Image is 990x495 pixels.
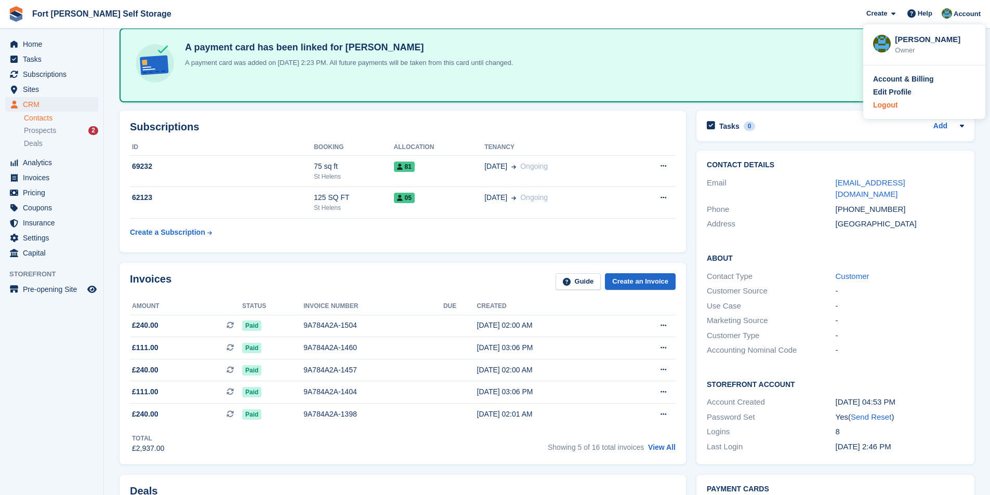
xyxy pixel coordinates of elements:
span: £240.00 [132,320,159,331]
a: Preview store [86,283,98,296]
div: Accounting Nominal Code [707,344,835,356]
a: Customer [836,272,869,280]
span: £111.00 [132,386,159,397]
div: Customer Type [707,330,835,342]
div: 9A784A2A-1404 [303,386,443,397]
th: ID [130,139,314,156]
span: Subscriptions [23,67,85,82]
div: Use Case [707,300,835,312]
span: £240.00 [132,365,159,376]
a: menu [5,185,98,200]
span: [DATE] [484,192,507,203]
a: menu [5,216,98,230]
div: 125 SQ FT [314,192,394,203]
a: Deals [24,138,98,149]
img: stora-icon-8386f47178a22dfd0bd8f6a31ec36ba5ce8667c1dd55bd0f319d3a0aa187defe.svg [8,6,24,22]
div: Password Set [707,411,835,423]
span: CRM [23,97,85,112]
h2: Tasks [719,122,740,131]
span: £240.00 [132,409,159,420]
a: menu [5,52,98,66]
th: Tenancy [484,139,627,156]
div: [DATE] 02:01 AM [477,409,620,420]
th: Invoice number [303,298,443,315]
a: menu [5,82,98,97]
span: Insurance [23,216,85,230]
div: - [836,315,964,327]
th: Amount [130,298,242,315]
span: Help [918,8,932,19]
a: Logout [873,100,975,111]
div: [GEOGRAPHIC_DATA] [836,218,964,230]
h2: Contact Details [707,161,964,169]
div: St Helens [314,172,394,181]
a: Fort [PERSON_NAME] Self Storage [28,5,176,22]
h2: Invoices [130,273,171,290]
a: Add [933,121,947,132]
a: Contacts [24,113,98,123]
div: 69232 [130,161,314,172]
span: Showing 5 of 16 total invoices [548,443,644,451]
a: Account & Billing [873,74,975,85]
a: menu [5,170,98,185]
span: Deals [24,139,43,149]
span: Settings [23,231,85,245]
div: St Helens [314,203,394,212]
span: Pre-opening Site [23,282,85,297]
span: Paid [242,409,261,420]
div: Customer Source [707,285,835,297]
div: 9A784A2A-1398 [303,409,443,420]
span: Paid [242,365,261,376]
span: £111.00 [132,342,159,353]
div: 2 [88,126,98,135]
span: 81 [394,162,415,172]
span: Invoices [23,170,85,185]
div: Account & Billing [873,74,934,85]
div: Logins [707,426,835,438]
div: Logout [873,100,897,111]
p: A payment card was added on [DATE] 2:23 PM. All future payments will be taken from this card unti... [181,58,513,68]
div: - [836,330,964,342]
div: Account Created [707,396,835,408]
a: Guide [556,273,601,290]
div: [DATE] 02:00 AM [477,365,620,376]
th: Status [242,298,303,315]
span: Create [866,8,887,19]
span: Sites [23,82,85,97]
div: - [836,344,964,356]
a: Create an Invoice [605,273,676,290]
div: £2,937.00 [132,443,164,454]
div: [DATE] 02:00 AM [477,320,620,331]
div: Email [707,177,835,200]
a: Send Reset [851,412,891,421]
div: 9A784A2A-1504 [303,320,443,331]
div: Phone [707,204,835,216]
img: Alex [873,35,891,52]
a: menu [5,282,98,297]
a: Edit Profile [873,87,975,98]
div: 9A784A2A-1460 [303,342,443,353]
div: 8 [836,426,964,438]
div: [PERSON_NAME] [895,34,975,43]
span: Tasks [23,52,85,66]
div: Edit Profile [873,87,912,98]
span: [DATE] [484,161,507,172]
div: Owner [895,45,975,56]
span: Home [23,37,85,51]
a: menu [5,37,98,51]
h2: Storefront Account [707,379,964,389]
a: menu [5,200,98,215]
div: Contact Type [707,271,835,283]
span: Paid [242,320,261,331]
img: card-linked-ebf98d0992dc2aeb22e95c0e3c79077019eb2392cfd83c6a337811c24bc77127.svg [133,42,177,85]
th: Allocation [394,139,485,156]
span: Storefront [9,269,103,279]
div: Marketing Source [707,315,835,327]
span: Analytics [23,155,85,170]
th: Created [477,298,620,315]
div: - [836,285,964,297]
div: [PHONE_NUMBER] [836,204,964,216]
a: menu [5,67,98,82]
div: [DATE] 03:06 PM [477,342,620,353]
span: Paid [242,387,261,397]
